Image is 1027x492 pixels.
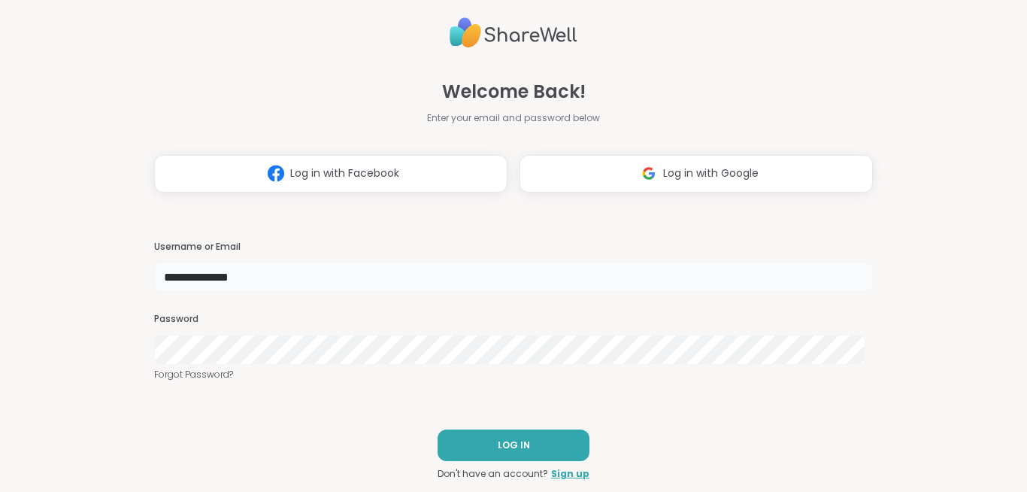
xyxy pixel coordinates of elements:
span: Log in with Facebook [290,166,399,181]
span: Enter your email and password below [427,111,600,125]
a: Forgot Password? [154,368,873,381]
span: LOG IN [498,439,530,452]
span: Log in with Google [663,166,759,181]
span: Welcome Back! [442,78,586,105]
a: Sign up [551,467,589,481]
h3: Username or Email [154,241,873,254]
img: ShareWell Logomark [635,159,663,187]
button: LOG IN [438,430,589,461]
button: Log in with Google [520,155,873,193]
img: ShareWell Logomark [262,159,290,187]
button: Log in with Facebook [154,155,507,193]
img: ShareWell Logo [450,11,577,54]
h3: Password [154,313,873,326]
span: Don't have an account? [438,467,548,481]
